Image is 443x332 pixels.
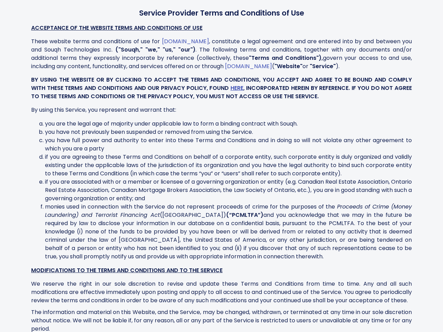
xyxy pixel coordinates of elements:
a: HERE [230,84,243,92]
i: Proceeds of Crime (Money Laundering) and Terrorist Financing Act [45,203,412,219]
li: if you are agreeing to these Terms and Conditions on behalf of a corporate entity, such corporate... [45,153,412,178]
div: These website terms and conditions of use for , constitute a legal agreement and are entered into... [31,37,412,71]
u: ACCEPTANCE OF THE WEBSITE TERMS AND CONDITIONS OF USE [31,24,202,32]
a: [DOMAIN_NAME] [225,62,272,70]
u: MODIFICATIONS TO THE TERMS AND CONDITIONS AND TO THE SERVICE [31,266,223,274]
a: [DOMAIN_NAME] [162,37,209,45]
li: if you are associated with or a member or licensee of a governing organization or entity (e.g. Ca... [45,178,412,203]
div: By using this Service, you represent and warrant that: [31,106,412,261]
div: BY USING THE WEBSITE OR BY CLICKING TO ACCEPT THE TERMS AND CONDITIONS, YOU ACCEPT AND AGREE TO B... [31,76,412,101]
div: We reserve the right in our sole discretion to revise and update these Terms and Conditions from ... [31,280,412,305]
li: monies used in connection with the Service do not represent proceeds of crime for the purposes of... [45,203,412,261]
li: you have full power and authority to enter into these Terms and Conditions and in doing so will n... [45,136,412,153]
span: ("Souqh," "we," "us," "our") [115,46,196,54]
span: "Service" [310,62,336,70]
li: you have not previously been suspended or removed from using the Service. [45,128,412,136]
li: you are the legal age of majority under applicable law to form a binding contract with Souqh. [45,120,412,128]
span: "Terms and Conditions"), [249,54,323,62]
span: "Website" [274,62,302,70]
span: (“PCMLTFA”) [226,211,263,219]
